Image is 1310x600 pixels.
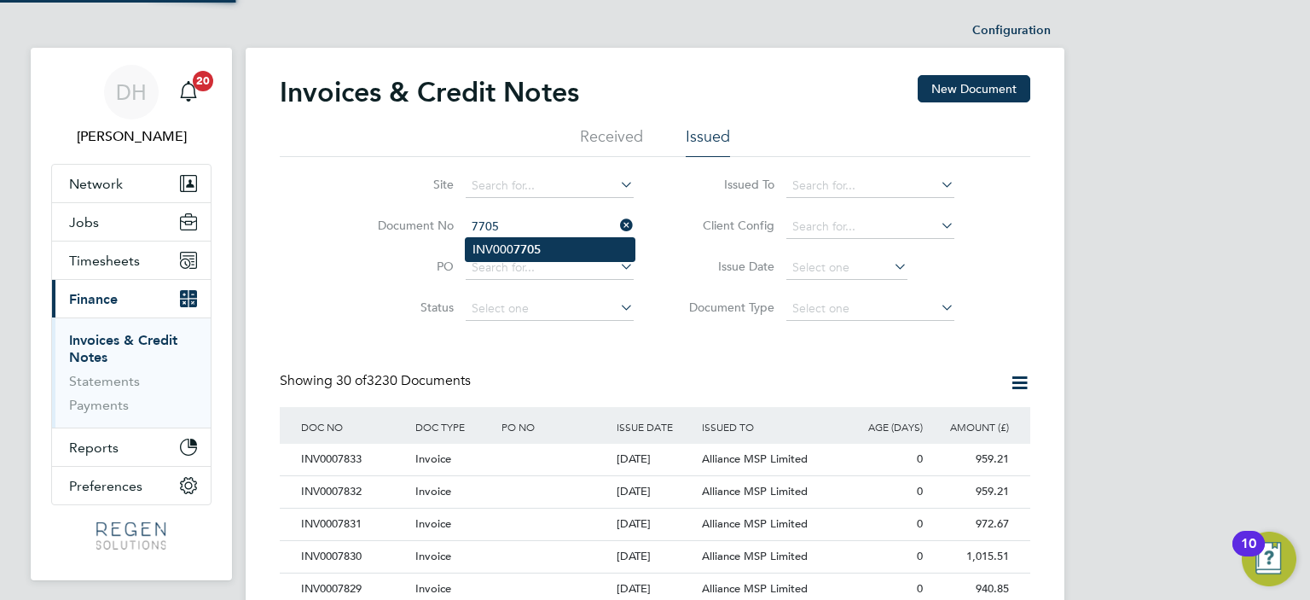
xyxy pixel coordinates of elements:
[917,549,923,563] span: 0
[52,428,211,466] button: Reports
[96,522,165,550] img: regensolutions-logo-retina.png
[466,174,634,198] input: Search for...
[497,407,612,446] div: PO NO
[52,165,211,202] button: Network
[927,509,1013,540] div: 972.67
[69,397,129,413] a: Payments
[702,451,808,466] span: Alliance MSP Limited
[356,177,454,192] label: Site
[171,65,206,119] a: 20
[612,509,698,540] div: [DATE]
[786,297,954,321] input: Select one
[31,48,232,580] nav: Main navigation
[927,444,1013,475] div: 959.21
[676,259,774,274] label: Issue Date
[917,581,923,596] span: 0
[415,451,451,466] span: Invoice
[116,81,147,103] span: DH
[466,238,635,261] li: INV000
[52,317,211,428] div: Finance
[415,516,451,531] span: Invoice
[786,174,954,198] input: Search for...
[297,444,411,475] div: INV0007833
[52,280,211,317] button: Finance
[69,478,142,494] span: Preferences
[686,126,730,157] li: Issued
[612,541,698,573] div: [DATE]
[52,203,211,241] button: Jobs
[917,451,923,466] span: 0
[415,484,451,498] span: Invoice
[415,549,451,563] span: Invoice
[1242,532,1296,586] button: Open Resource Center, 10 new notifications
[69,176,123,192] span: Network
[917,516,923,531] span: 0
[411,407,497,446] div: DOC TYPE
[51,65,212,147] a: DH[PERSON_NAME]
[52,467,211,504] button: Preferences
[466,215,634,239] input: Search for...
[336,372,471,389] span: 3230 Documents
[513,242,541,257] b: 7705
[676,300,774,315] label: Document Type
[69,440,119,456] span: Reports
[786,215,954,239] input: Search for...
[297,541,411,573] div: INV0007830
[927,407,1013,446] div: AMOUNT (£)
[786,256,907,280] input: Select one
[702,484,808,498] span: Alliance MSP Limited
[336,372,367,389] span: 30 of
[1241,544,1256,566] div: 10
[612,476,698,508] div: [DATE]
[466,256,634,280] input: Search for...
[702,549,808,563] span: Alliance MSP Limited
[702,516,808,531] span: Alliance MSP Limited
[702,581,808,596] span: Alliance MSP Limited
[917,484,923,498] span: 0
[193,71,213,91] span: 20
[69,373,140,389] a: Statements
[580,126,643,157] li: Received
[356,259,454,274] label: PO
[297,476,411,508] div: INV0007832
[612,444,698,475] div: [DATE]
[972,14,1051,48] li: Configuration
[52,242,211,279] button: Timesheets
[297,407,411,446] div: DOC NO
[69,291,118,307] span: Finance
[698,407,841,446] div: ISSUED TO
[356,218,454,233] label: Document No
[415,581,451,596] span: Invoice
[51,126,212,147] span: Darren Hartman
[280,75,579,109] h2: Invoices & Credit Notes
[927,541,1013,573] div: 1,015.51
[676,218,774,233] label: Client Config
[918,75,1030,102] button: New Document
[69,253,140,269] span: Timesheets
[69,214,99,230] span: Jobs
[612,407,698,446] div: ISSUE DATE
[676,177,774,192] label: Issued To
[466,297,634,321] input: Select one
[69,332,177,365] a: Invoices & Credit Notes
[927,476,1013,508] div: 959.21
[280,372,474,390] div: Showing
[297,509,411,540] div: INV0007831
[841,407,927,446] div: AGE (DAYS)
[356,300,454,315] label: Status
[51,522,212,550] a: Go to home page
